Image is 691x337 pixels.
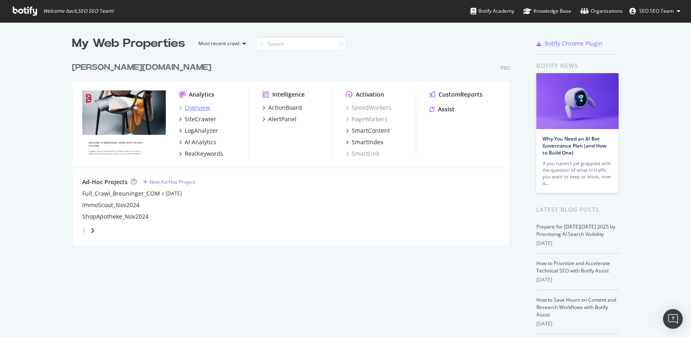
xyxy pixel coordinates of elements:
[43,8,114,14] span: Welcome back, SEO SEO Team !
[179,138,216,146] a: AI Analytics
[536,260,610,274] a: How to Prioritize and Accelerate Technical SEO with Botify Assist
[179,104,210,112] a: Overview
[536,73,619,129] img: Why You Need an AI Bot Governance Plan (and How to Build One)
[471,7,514,15] div: Botify Academy
[356,90,384,99] div: Activation
[543,135,607,156] a: Why You Need an AI Bot Governance Plan (and How to Build One)
[523,7,571,15] div: Knowledge Base
[536,240,619,247] div: [DATE]
[79,224,90,237] div: angle-left
[639,7,674,14] span: SEO SEO Team
[72,62,211,74] div: [PERSON_NAME][DOMAIN_NAME]
[346,150,379,158] a: SmartLink
[185,127,218,135] div: LogAnalyzer
[268,104,302,112] div: ActionBoard
[192,37,249,50] button: Most recent crawl
[72,62,215,74] a: [PERSON_NAME][DOMAIN_NAME]
[536,296,616,318] a: How to Save Hours on Content and Research Workflows with Botify Assist
[179,150,223,158] a: RealKeywords
[623,5,687,18] button: SEO SEO Team
[352,138,383,146] div: SmartIndex
[185,115,216,123] div: SiteCrawler
[262,115,297,123] a: AlertPanel
[72,52,517,245] div: grid
[143,178,195,185] a: New Ad-Hoc Project
[82,189,160,198] a: Full_Crawl_Breuninger_COM
[268,115,297,123] div: AlertPanel
[82,201,139,209] a: ImmoScout_Nov2024
[82,212,148,221] a: ShopApotheke_Nov2024
[580,7,623,15] div: Organizations
[256,37,346,51] input: Search
[536,320,619,328] div: [DATE]
[185,150,223,158] div: RealKeywords
[352,127,390,135] div: SmartContent
[149,178,195,185] div: New Ad-Hoc Project
[429,90,482,99] a: CustomReports
[179,127,218,135] a: LogAnalyzer
[179,115,216,123] a: SiteCrawler
[536,223,615,238] a: Prepare for [DATE][DATE] 2025 by Prioritizing AI Search Visibility
[262,104,302,112] a: ActionBoard
[185,104,210,112] div: Overview
[346,138,383,146] a: SmartIndex
[72,35,185,52] div: My Web Properties
[185,138,216,146] div: AI Analytics
[438,105,454,113] div: Assist
[536,61,619,70] div: Botify news
[536,205,619,214] div: Latest Blog Posts
[545,39,603,48] div: Botify Chrome Plugin
[536,39,603,48] a: Botify Chrome Plugin
[346,115,387,123] a: PageWorkers
[536,276,619,284] div: [DATE]
[90,226,95,235] div: angle-right
[272,90,305,99] div: Intelligence
[501,65,510,72] div: Pro
[438,90,482,99] div: CustomReports
[346,104,392,112] a: SpeedWorkers
[166,190,182,197] a: [DATE]
[82,90,166,157] img: breuninger.com
[189,90,214,99] div: Analytics
[663,309,683,329] div: Open Intercom Messenger
[543,160,612,187] div: If you haven’t yet grappled with the question of what AI traffic you want to keep or block, now is…
[198,41,239,46] div: Most recent crawl
[429,105,454,113] a: Assist
[82,178,128,186] div: Ad-Hoc Projects
[346,127,390,135] a: SmartContent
